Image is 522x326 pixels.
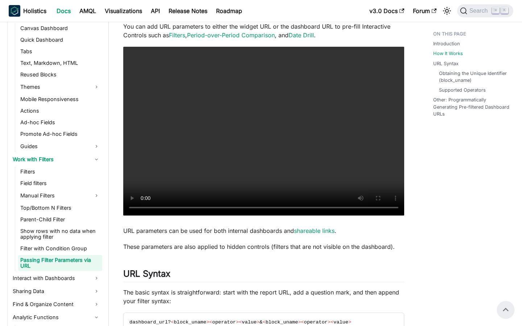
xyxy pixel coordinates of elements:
[18,226,102,242] a: Show rows with no data when applying filter
[212,319,236,325] span: operator
[301,319,304,325] span: <
[289,32,314,39] a: Date Drill
[123,268,404,282] h2: URL Syntax
[52,5,75,17] a: Docs
[18,46,102,57] a: Tabs
[304,319,327,325] span: operator
[11,312,102,323] a: Analytic Functions
[18,106,102,116] a: Actions
[123,226,404,235] p: URL parameters can be used for both internal dashboards and .
[11,285,102,297] a: Sharing Data
[169,32,185,39] a: Filters
[497,301,514,318] button: Scroll back to top
[457,4,513,17] button: Search (Command+K)
[100,5,146,17] a: Visualizations
[348,319,351,325] span: >
[433,50,463,57] a: How It Works
[9,5,20,17] img: Holistics
[18,23,102,33] a: Canvas Dashboard
[262,319,265,325] span: <
[18,81,102,93] a: Themes
[123,47,404,216] video: Your browser does not support embedding video, but you can .
[123,242,404,251] p: These parameters are also applied to hidden controls (filters that are not visible on the dashboa...
[492,7,499,14] kbd: ⌘
[239,319,242,325] span: <
[501,7,508,14] kbd: K
[294,227,335,234] a: shareable links
[18,141,102,152] a: Guides
[257,319,260,325] span: >
[18,167,102,177] a: Filters
[171,319,174,325] span: <
[236,319,239,325] span: >
[333,319,348,325] span: value
[18,190,102,201] a: Manual Filters
[433,40,460,47] a: Introduction
[168,319,171,325] span: ?
[18,70,102,80] a: Reused Blocks
[433,96,510,117] a: Other: Programmatically Generating Pre-filtered Dashboard URLs
[23,7,46,15] b: Holistics
[75,5,100,17] a: AMQL
[209,319,212,325] span: <
[467,8,492,14] span: Search
[18,214,102,225] a: Parent-Child Filter
[123,22,404,39] p: You can add URL parameters to either the widget URL or the dashboard URL to pre-fill Interactive ...
[18,117,102,128] a: Ad-hoc Fields
[164,5,212,17] a: Release Notes
[11,298,102,310] a: Find & Organize Content
[18,35,102,45] a: Quick Dashboard
[174,319,206,325] span: block_uname
[18,94,102,104] a: Mobile Responsiveness
[11,272,102,284] a: Interact with Dashboards
[123,288,404,305] p: The basic syntax is straightforward: start with the report URL, add a question mark, and then app...
[9,5,46,17] a: HolisticsHolistics
[18,58,102,68] a: Text, Markdown, HTML
[331,319,333,325] span: <
[328,319,331,325] span: >
[441,5,453,17] button: Switch between dark and light mode (currently light mode)
[298,319,301,325] span: >
[187,32,275,39] a: Period-over-Period Comparison
[18,255,102,271] a: Passing Filter Parameters via URL
[439,87,486,93] a: Supported Operators
[18,243,102,254] a: Filter with Condition Group
[265,319,298,325] span: block_uname
[129,319,168,325] span: dashboard_url
[212,5,246,17] a: Roadmap
[18,203,102,213] a: Top/Bottom N Filters
[365,5,409,17] a: v3.0 Docs
[206,319,209,325] span: >
[409,5,441,17] a: Forum
[18,178,102,188] a: Field filters
[433,60,459,67] a: URL Syntax
[146,5,164,17] a: API
[439,70,507,84] a: Obtaining the Unique Identifier (block_uname)
[18,129,102,139] a: Promote Ad-hoc Fields
[11,154,102,165] a: Work with Filters
[242,319,257,325] span: value
[260,319,262,325] span: &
